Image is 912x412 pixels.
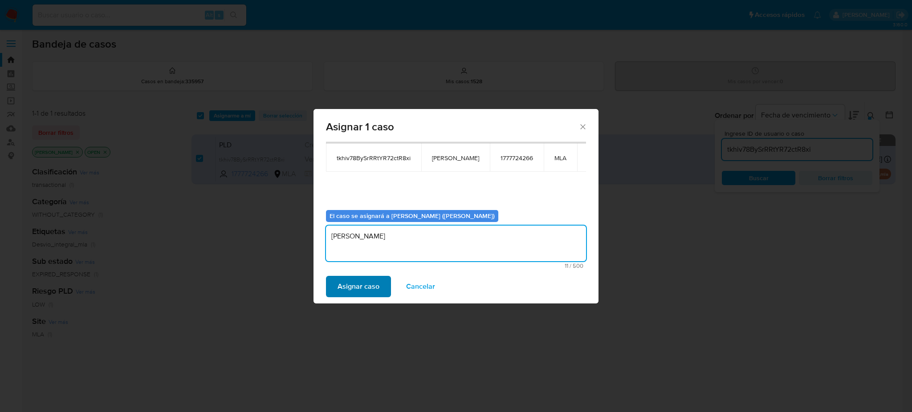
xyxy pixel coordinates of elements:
span: Asignar 1 caso [326,121,578,132]
span: tkhiv78BySrRRtYR72ctR8xi [337,154,411,162]
span: MLA [554,154,566,162]
span: Asignar caso [338,277,379,296]
button: Cancelar [395,276,447,297]
span: Máximo 500 caracteres [329,263,583,269]
span: 1777724266 [501,154,533,162]
button: Cerrar ventana [578,122,586,130]
span: Cancelar [406,277,435,296]
b: El caso se asignará a [PERSON_NAME] ([PERSON_NAME]) [330,211,495,220]
button: Asignar caso [326,276,391,297]
span: [PERSON_NAME] [432,154,479,162]
textarea: [PERSON_NAME] [326,226,586,261]
div: assign-modal [313,109,598,303]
